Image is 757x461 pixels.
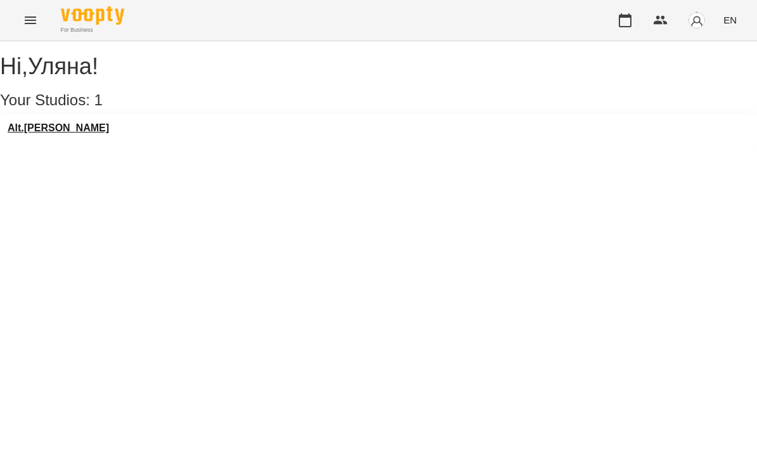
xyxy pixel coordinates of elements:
[723,13,737,27] span: EN
[718,8,742,32] button: EN
[15,5,46,36] button: Menu
[688,11,706,29] img: avatar_s.png
[61,26,124,34] span: For Business
[94,91,103,108] span: 1
[61,6,124,25] img: Voopty Logo
[8,122,109,134] a: Alt.[PERSON_NAME]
